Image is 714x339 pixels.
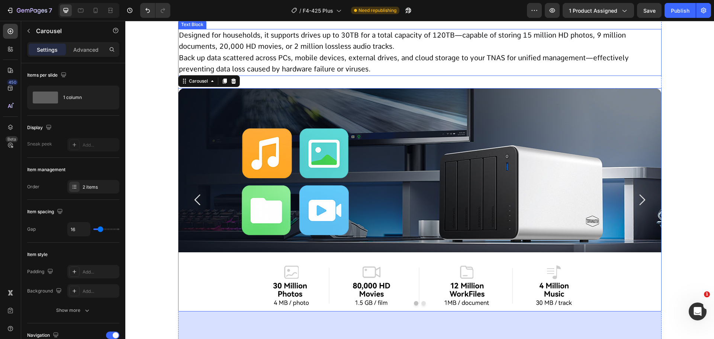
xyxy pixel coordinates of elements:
[689,303,707,320] iframe: Intercom live chat
[27,141,52,147] div: Sneak peek
[665,3,696,18] button: Publish
[83,184,118,191] div: 2 items
[27,304,119,317] button: Show more
[7,79,18,85] div: 450
[36,26,99,35] p: Carousel
[27,123,53,133] div: Display
[503,165,530,193] button: Carousel Next Arrow
[27,166,65,173] div: Item management
[63,89,109,106] div: 1 column
[27,70,68,80] div: Items per slide
[27,267,55,277] div: Padding
[27,226,36,233] div: Gap
[289,280,293,285] button: Dot
[643,7,656,14] span: Save
[27,251,48,258] div: Item style
[140,3,170,18] div: Undo/Redo
[37,46,58,54] p: Settings
[299,7,301,15] span: /
[83,288,118,295] div: Add...
[296,280,300,285] button: Dot
[569,7,617,15] span: 1 product assigned
[303,7,333,15] span: F4-425 Plus
[83,269,118,275] div: Add...
[563,3,634,18] button: 1 product assigned
[6,136,18,142] div: Beta
[49,6,52,15] p: 7
[637,3,662,18] button: Save
[73,46,99,54] p: Advanced
[27,286,63,296] div: Background
[671,7,689,15] div: Publish
[704,291,710,297] span: 1
[27,207,64,217] div: Item spacing
[3,3,55,18] button: 7
[62,57,84,64] div: Carousel
[56,307,91,314] div: Show more
[358,7,396,14] span: Need republishing
[68,223,90,236] input: Auto
[125,21,714,339] iframe: Design area
[27,183,39,190] div: Order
